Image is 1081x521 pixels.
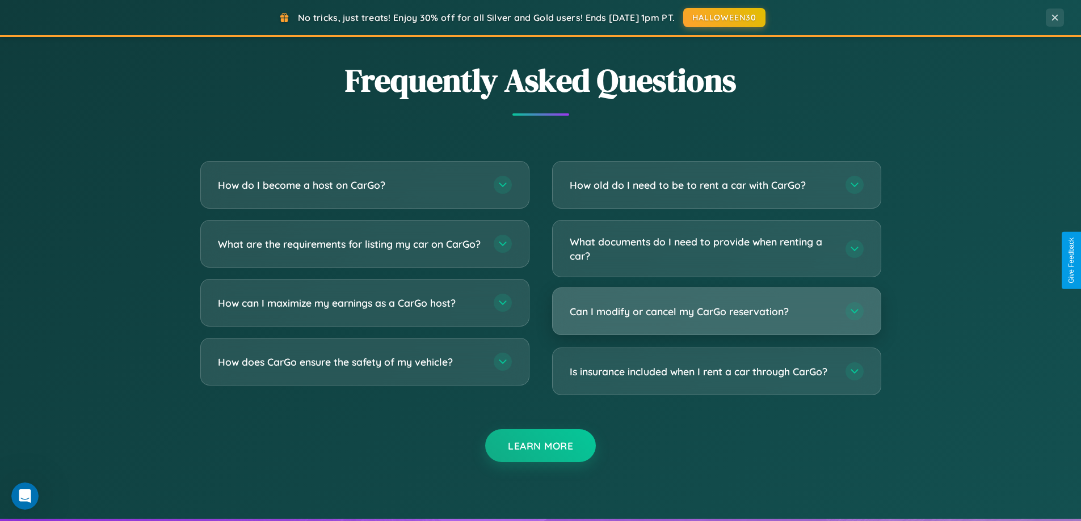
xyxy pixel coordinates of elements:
[1067,238,1075,283] div: Give Feedback
[218,178,482,192] h3: How do I become a host on CarGo?
[218,355,482,369] h3: How does CarGo ensure the safety of my vehicle?
[570,178,834,192] h3: How old do I need to be to rent a car with CarGo?
[200,58,881,102] h2: Frequently Asked Questions
[683,8,765,27] button: HALLOWEEN30
[570,235,834,262] h3: What documents do I need to provide when renting a car?
[298,12,675,23] span: No tricks, just treats! Enjoy 30% off for all Silver and Gold users! Ends [DATE] 1pm PT.
[570,304,834,319] h3: Can I modify or cancel my CarGo reservation?
[570,365,834,379] h3: Is insurance included when I rent a car through CarGo?
[485,429,596,462] button: Learn More
[218,237,482,251] h3: What are the requirements for listing my car on CarGo?
[218,296,482,310] h3: How can I maximize my earnings as a CarGo host?
[11,482,39,510] iframe: Intercom live chat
